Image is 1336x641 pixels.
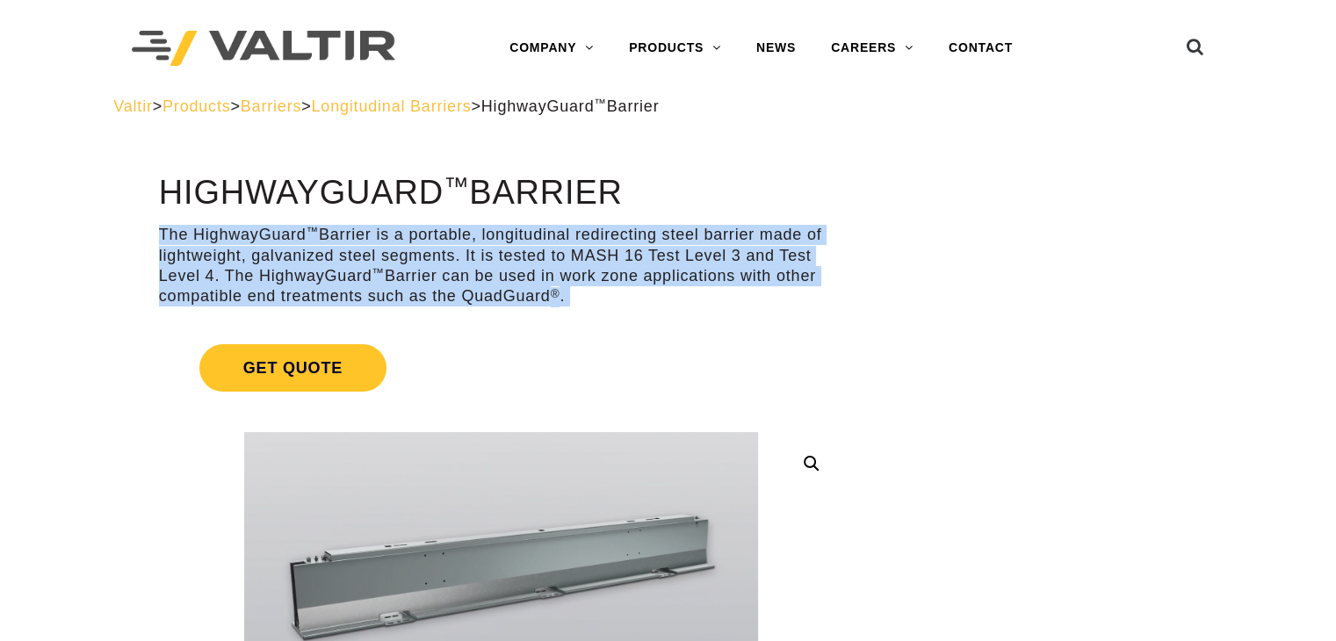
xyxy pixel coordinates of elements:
sup: ™ [444,172,469,200]
a: CAREERS [813,31,931,66]
span: HighwayGuard Barrier [481,97,660,115]
a: Longitudinal Barriers [312,97,472,115]
a: Get Quote [159,323,843,413]
sup: ® [551,287,560,300]
div: > > > > [113,97,1223,117]
a: COMPANY [492,31,611,66]
a: PRODUCTS [611,31,739,66]
sup: ™ [307,225,319,238]
img: Valtir [132,31,395,67]
sup: ™ [372,266,385,279]
a: CONTACT [931,31,1030,66]
p: The HighwayGuard Barrier is a portable, longitudinal redirecting steel barrier made of lightweigh... [159,225,843,307]
a: Products [162,97,230,115]
h1: HighwayGuard Barrier [159,175,843,212]
a: Barriers [241,97,301,115]
span: Get Quote [199,344,386,392]
sup: ™ [594,97,606,110]
a: NEWS [739,31,813,66]
a: Valtir [113,97,152,115]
